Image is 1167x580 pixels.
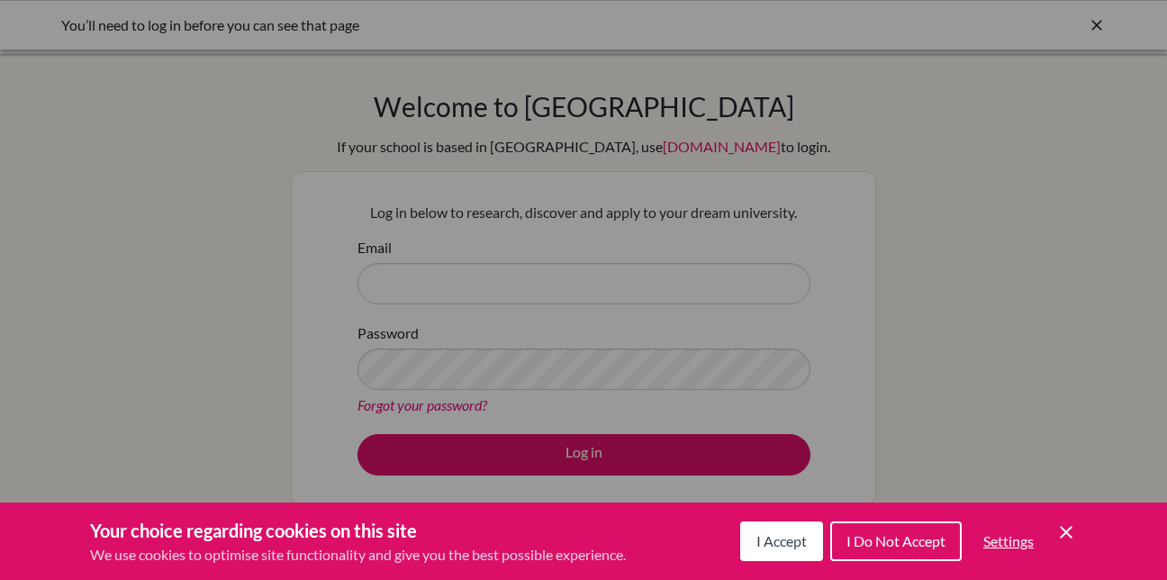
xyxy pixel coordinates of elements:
[969,523,1048,559] button: Settings
[90,517,626,544] h3: Your choice regarding cookies on this site
[983,532,1034,549] span: Settings
[1055,521,1077,543] button: Save and close
[830,521,962,561] button: I Do Not Accept
[740,521,823,561] button: I Accept
[756,532,807,549] span: I Accept
[846,532,945,549] span: I Do Not Accept
[90,544,626,566] p: We use cookies to optimise site functionality and give you the best possible experience.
